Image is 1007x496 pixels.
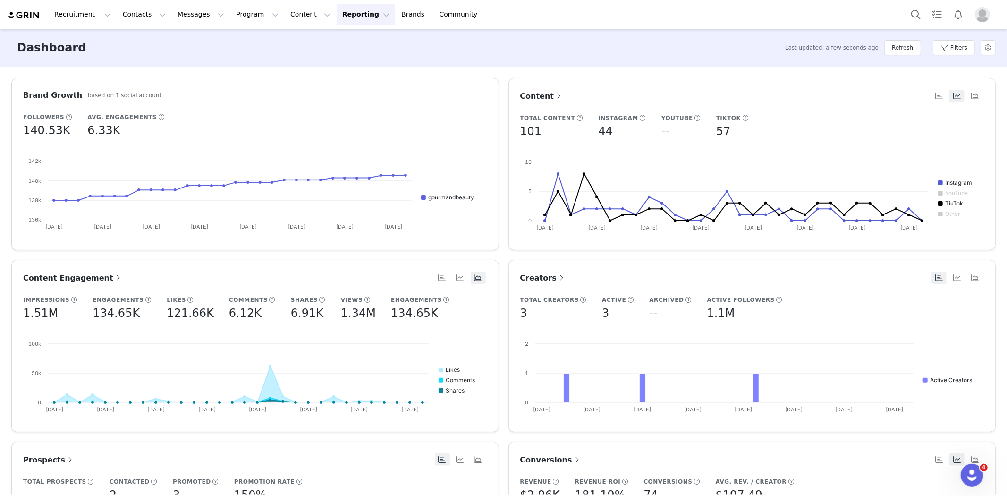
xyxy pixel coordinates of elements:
h3: Dashboard [17,39,86,56]
text: [DATE] [588,224,606,231]
h5: Promotion Rate [234,478,295,486]
h5: 121.66K [167,305,214,322]
text: [DATE] [143,223,160,230]
h5: 1.1M [707,305,735,322]
img: grin logo [8,11,41,20]
text: [DATE] [886,406,903,413]
span: Prospects [23,455,75,464]
h5: Revenue ROI [575,478,621,486]
h5: 6.91K [291,305,323,322]
h5: 44 [598,123,613,140]
button: Messages [172,4,230,25]
text: [DATE] [401,406,419,413]
a: Brands [396,4,433,25]
h5: 57 [716,123,731,140]
span: Content Engagement [23,274,123,282]
button: Notifications [948,4,969,25]
h5: Avg. Engagements [87,113,157,121]
h5: Total Creators [520,296,579,304]
button: Profile [969,7,999,22]
h5: -- [661,123,669,140]
button: Search [905,4,926,25]
text: 138k [28,197,41,204]
text: Shares [446,387,465,394]
button: Recruitment [49,4,117,25]
text: [DATE] [640,224,658,231]
button: Reporting [337,4,395,25]
h3: Brand Growth [23,90,82,101]
text: 50k [32,370,41,376]
text: gourmandbeauty [428,194,474,201]
text: Comments [446,376,475,384]
text: Active Creators [930,376,972,384]
text: 2 [525,341,528,347]
h5: 101 [520,123,542,140]
text: [DATE] [634,406,651,413]
button: Contacts [117,4,171,25]
text: [DATE] [385,223,402,230]
span: 4 [980,464,988,471]
h5: Active Followers [707,296,775,304]
text: TikTok [945,200,963,207]
h5: Instagram [598,114,638,122]
h5: Total Content [520,114,575,122]
img: placeholder-profile.jpg [975,7,990,22]
text: 100k [28,341,41,347]
h5: Likes [167,296,186,304]
text: [DATE] [744,224,762,231]
h5: 3 [520,305,527,322]
text: 5 [528,188,532,195]
text: [DATE] [900,224,918,231]
text: [DATE] [835,406,853,413]
text: 1 [525,370,528,376]
a: Content [520,90,564,102]
text: [DATE] [239,223,257,230]
h5: Comments [229,296,268,304]
text: Instagram [945,179,972,186]
h5: 134.65K [391,305,438,322]
button: Refresh [884,40,921,55]
text: [DATE] [97,406,114,413]
text: [DATE] [735,406,752,413]
text: [DATE] [249,406,266,413]
text: 0 [38,399,41,406]
text: 136k [28,216,41,223]
h5: 134.65K [93,305,140,322]
h5: 140.53K [23,122,70,139]
iframe: Intercom live chat [961,464,983,487]
a: Tasks [927,4,948,25]
span: Creators [520,274,566,282]
h5: 1.51M [23,305,58,322]
h5: Contacted [110,478,150,486]
h5: Impressions [23,296,69,304]
text: [DATE] [46,406,63,413]
text: [DATE] [583,406,601,413]
a: Prospects [23,454,75,466]
text: 142k [28,158,41,164]
h5: YouTube [661,114,693,122]
h5: Active [602,296,626,304]
text: [DATE] [191,223,208,230]
h5: 1.34M [341,305,376,322]
h5: Promoted [173,478,211,486]
text: Likes [446,366,460,373]
text: YouTube [945,189,968,197]
a: Creators [520,272,566,284]
text: [DATE] [536,224,554,231]
text: [DATE] [147,406,165,413]
text: [DATE] [351,406,368,413]
text: 10 [525,159,532,165]
text: Other [945,210,960,217]
text: 0 [525,399,528,406]
text: [DATE] [45,223,63,230]
text: [DATE] [288,223,305,230]
text: [DATE] [533,406,550,413]
span: Last updated: a few seconds ago [785,43,879,52]
h5: Engagements [391,296,442,304]
button: Content [285,4,336,25]
text: [DATE] [692,224,710,231]
h5: Engagements [93,296,144,304]
h5: Avg. Rev. / Creator [716,478,787,486]
h5: based on 1 social account [88,91,161,100]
